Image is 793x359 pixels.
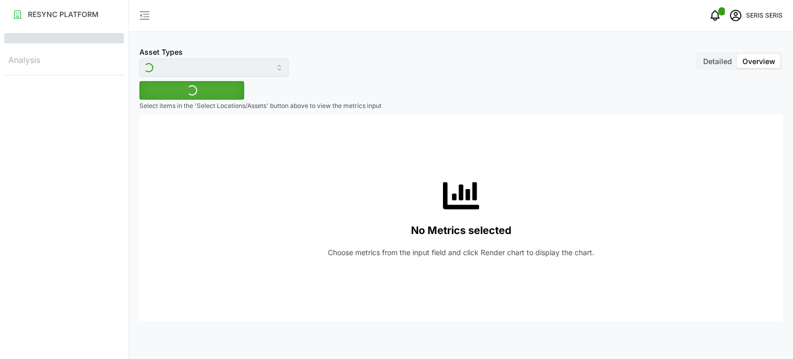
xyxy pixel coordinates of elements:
span: Detailed [703,57,732,66]
span: Overview [742,57,775,66]
p: No Metrics selected [411,222,512,239]
p: Analysis [4,52,124,67]
p: Select items in the 'Select Locations/Assets' button above to view the metrics input [139,102,783,111]
p: RESYNC PLATFORM [28,9,99,20]
a: RESYNC PLATFORM [4,4,124,25]
p: SERIS SERIS [746,11,783,21]
button: schedule [725,5,746,26]
button: RESYNC PLATFORM [4,5,124,24]
button: notifications [705,5,725,26]
label: Asset Types [139,46,183,58]
p: Choose metrics from the input field and click Render chart to display the chart. [328,247,594,258]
